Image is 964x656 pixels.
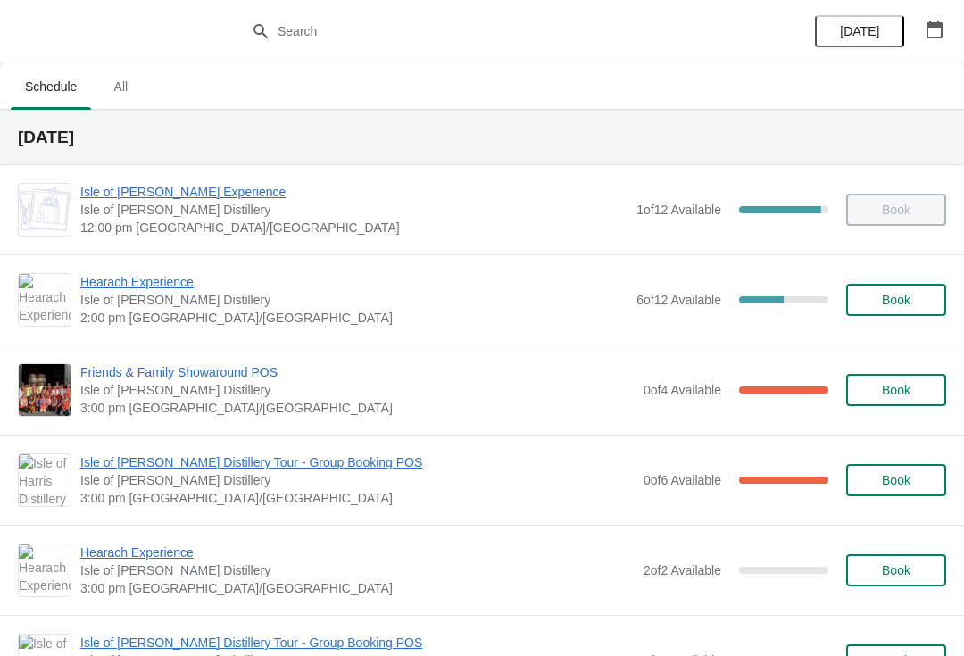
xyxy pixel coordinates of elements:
button: Book [846,284,946,316]
span: All [98,71,143,103]
span: 0 of 6 Available [644,473,721,487]
span: Isle of [PERSON_NAME] Distillery [80,561,635,579]
input: Search [277,15,723,47]
span: 2:00 pm [GEOGRAPHIC_DATA]/[GEOGRAPHIC_DATA] [80,309,627,327]
span: 0 of 4 Available [644,383,721,397]
span: 12:00 pm [GEOGRAPHIC_DATA]/[GEOGRAPHIC_DATA] [80,219,627,237]
span: Book [882,293,910,307]
img: Friends & Family Showaround POS | Isle of Harris Distillery | 3:00 pm Europe/London [19,364,71,416]
span: Isle of [PERSON_NAME] Experience [80,183,627,201]
span: Isle of [PERSON_NAME] Distillery [80,291,627,309]
span: 6 of 12 Available [636,293,721,307]
span: 3:00 pm [GEOGRAPHIC_DATA]/[GEOGRAPHIC_DATA] [80,489,635,507]
button: Book [846,554,946,586]
span: Book [882,473,910,487]
img: Hearach Experience | Isle of Harris Distillery | 3:00 pm Europe/London [19,544,71,596]
span: 1 of 12 Available [636,203,721,217]
img: Isle of Harris Gin Experience | Isle of Harris Distillery | 12:00 pm Europe/London [19,188,71,231]
button: Book [846,374,946,406]
span: Book [882,563,910,577]
span: 3:00 pm [GEOGRAPHIC_DATA]/[GEOGRAPHIC_DATA] [80,579,635,597]
span: [DATE] [840,24,879,38]
span: 2 of 2 Available [644,563,721,577]
button: [DATE] [815,15,904,47]
button: Book [846,464,946,496]
span: Friends & Family Showaround POS [80,363,635,381]
img: Isle of Harris Distillery Tour - Group Booking POS | Isle of Harris Distillery | 3:00 pm Europe/L... [19,454,71,506]
span: Isle of [PERSON_NAME] Distillery [80,201,627,219]
span: 3:00 pm [GEOGRAPHIC_DATA]/[GEOGRAPHIC_DATA] [80,399,635,417]
img: Hearach Experience | Isle of Harris Distillery | 2:00 pm Europe/London [19,274,71,326]
span: Hearach Experience [80,273,627,291]
span: Isle of [PERSON_NAME] Distillery [80,471,635,489]
span: Isle of [PERSON_NAME] Distillery Tour - Group Booking POS [80,634,627,652]
span: Book [882,383,910,397]
h2: [DATE] [18,129,946,146]
span: Isle of [PERSON_NAME] Distillery Tour - Group Booking POS [80,453,635,471]
span: Isle of [PERSON_NAME] Distillery [80,381,635,399]
span: Hearach Experience [80,544,635,561]
span: Schedule [11,71,91,103]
